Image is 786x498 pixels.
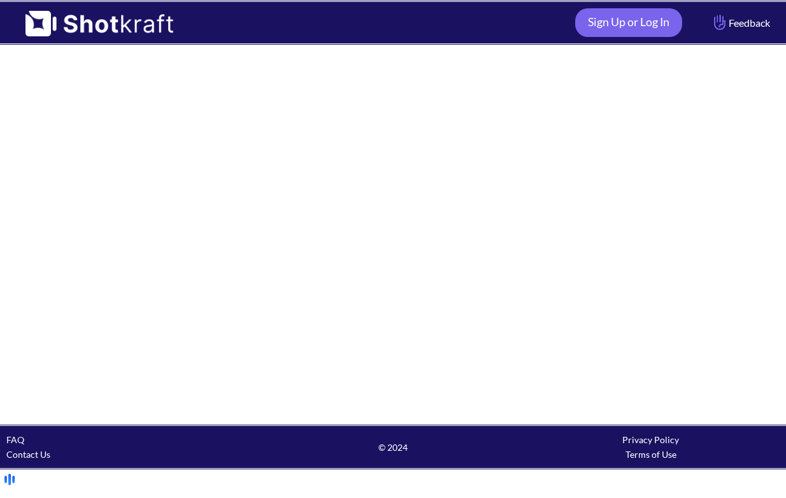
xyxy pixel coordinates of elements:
[6,434,24,445] a: FAQ
[575,8,682,37] a: Sign Up or Log In
[264,440,522,455] span: © 2024
[711,15,770,30] span: Feedback
[6,449,50,460] a: Contact Us
[522,432,780,447] div: Privacy Policy
[711,11,729,33] img: Hand Icon
[522,447,780,462] div: Terms of Use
